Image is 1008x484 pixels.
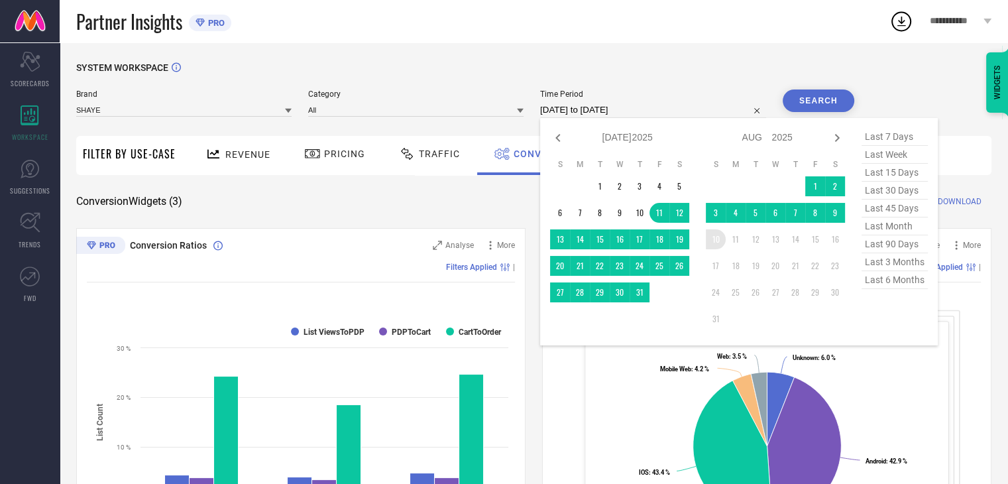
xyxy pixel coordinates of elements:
[590,229,610,249] td: Tue Jul 15 2025
[938,195,981,208] span: DOWNLOAD
[459,328,502,337] text: CartToOrder
[649,176,669,196] td: Fri Jul 04 2025
[610,256,630,276] td: Wed Jul 23 2025
[963,241,981,250] span: More
[660,365,709,373] text: : 4.2 %
[726,229,746,249] td: Mon Aug 11 2025
[590,282,610,302] td: Tue Jul 29 2025
[419,149,460,159] span: Traffic
[550,229,570,249] td: Sun Jul 13 2025
[785,256,805,276] td: Thu Aug 21 2025
[76,195,182,208] span: Conversion Widgets ( 3 )
[11,78,50,88] span: SCORECARDS
[570,229,590,249] td: Mon Jul 14 2025
[765,229,785,249] td: Wed Aug 13 2025
[76,90,292,99] span: Brand
[825,176,845,196] td: Sat Aug 02 2025
[630,203,649,223] td: Thu Jul 10 2025
[610,159,630,170] th: Wednesday
[649,203,669,223] td: Fri Jul 11 2025
[446,263,497,272] span: Filters Applied
[805,229,825,249] td: Fri Aug 15 2025
[726,203,746,223] td: Mon Aug 04 2025
[10,186,50,196] span: SUGGESTIONS
[630,229,649,249] td: Thu Jul 17 2025
[706,282,726,302] td: Sun Aug 24 2025
[610,282,630,302] td: Wed Jul 30 2025
[590,203,610,223] td: Tue Jul 08 2025
[570,159,590,170] th: Monday
[862,200,928,217] span: last 45 days
[610,203,630,223] td: Wed Jul 09 2025
[590,159,610,170] th: Tuesday
[304,328,364,337] text: List ViewsToPDP
[726,256,746,276] td: Mon Aug 18 2025
[979,263,981,272] span: |
[785,282,805,302] td: Thu Aug 28 2025
[19,239,41,249] span: TRENDS
[765,282,785,302] td: Wed Aug 27 2025
[83,146,176,162] span: Filter By Use-Case
[889,9,913,33] div: Open download list
[825,256,845,276] td: Sat Aug 23 2025
[706,159,726,170] th: Sunday
[570,282,590,302] td: Mon Jul 28 2025
[225,149,270,160] span: Revenue
[76,8,182,35] span: Partner Insights
[862,217,928,235] span: last month
[12,132,48,142] span: WORKSPACE
[590,176,610,196] td: Tue Jul 01 2025
[24,293,36,303] span: FWD
[550,203,570,223] td: Sun Jul 06 2025
[324,149,365,159] span: Pricing
[308,90,524,99] span: Category
[550,130,566,146] div: Previous month
[649,159,669,170] th: Friday
[639,469,649,476] tspan: IOS
[649,229,669,249] td: Fri Jul 18 2025
[785,159,805,170] th: Thursday
[805,282,825,302] td: Fri Aug 29 2025
[649,256,669,276] td: Fri Jul 25 2025
[862,146,928,164] span: last week
[630,159,649,170] th: Thursday
[550,282,570,302] td: Sun Jul 27 2025
[862,182,928,200] span: last 30 days
[130,240,207,251] span: Conversion Ratios
[825,229,845,249] td: Sat Aug 16 2025
[445,241,474,250] span: Analyse
[540,90,766,99] span: Time Period
[205,18,225,28] span: PRO
[669,256,689,276] td: Sat Jul 26 2025
[117,394,131,401] text: 20 %
[660,365,691,373] tspan: Mobile Web
[825,159,845,170] th: Saturday
[497,241,515,250] span: More
[717,353,729,360] tspan: Web
[825,282,845,302] td: Sat Aug 30 2025
[862,164,928,182] span: last 15 days
[590,256,610,276] td: Tue Jul 22 2025
[669,203,689,223] td: Sat Jul 12 2025
[862,253,928,271] span: last 3 months
[392,328,431,337] text: PDPToCart
[706,309,726,329] td: Sun Aug 31 2025
[630,256,649,276] td: Thu Jul 24 2025
[95,403,105,440] tspan: List Count
[706,203,726,223] td: Sun Aug 03 2025
[76,62,168,73] span: SYSTEM WORKSPACE
[793,354,836,361] text: : 6.0 %
[669,159,689,170] th: Saturday
[630,176,649,196] td: Thu Jul 03 2025
[805,256,825,276] td: Fri Aug 22 2025
[746,203,765,223] td: Tue Aug 05 2025
[570,256,590,276] td: Mon Jul 21 2025
[862,235,928,253] span: last 90 days
[746,229,765,249] td: Tue Aug 12 2025
[669,176,689,196] td: Sat Jul 05 2025
[550,159,570,170] th: Sunday
[117,444,131,451] text: 10 %
[805,176,825,196] td: Fri Aug 01 2025
[862,128,928,146] span: last 7 days
[793,354,818,361] tspan: Unknown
